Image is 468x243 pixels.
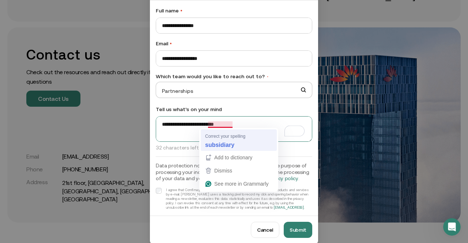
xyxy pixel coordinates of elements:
span: • [266,74,269,79]
button: Cancel [251,222,279,238]
label: Which team would you like to reach out to? [156,72,312,80]
label: Full name [156,7,312,15]
a: privacy policy [267,175,298,181]
p: 32 characters left [156,145,312,151]
div: I agree that Comfi may use my data collected here to inform me about its products and services by... [166,188,312,210]
label: Email [156,39,312,48]
label: Tell us what’s on your mind [156,105,312,113]
span: Partnerships [156,86,312,94]
a: [EMAIL_ADDRESS] [274,205,304,209]
iframe: Intercom live chat [443,218,461,236]
span: • [180,8,182,14]
textarea: To enrich screen reader interactions, please activate Accessibility in Grammarly extension settings [156,116,312,142]
h3: Data protection notice: We process your data for the purpose of processing your inquiry. For deta... [156,163,312,182]
button: Submit [284,222,312,238]
span: • [170,41,172,46]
